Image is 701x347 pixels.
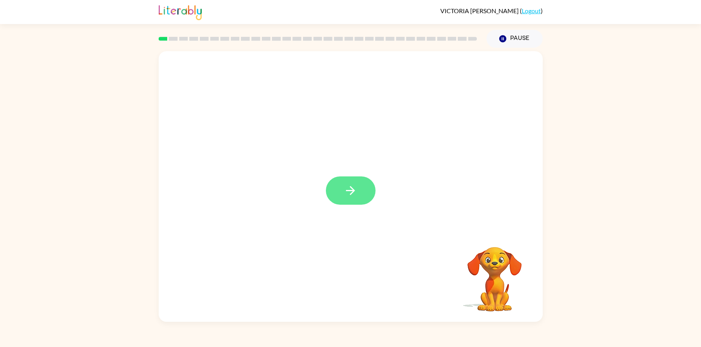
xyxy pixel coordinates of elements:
a: Logout [522,7,541,14]
video: Your browser must support playing .mp4 files to use Literably. Please try using another browser. [456,235,533,312]
button: Pause [486,30,543,48]
div: ( ) [440,7,543,14]
span: VICTORIA [PERSON_NAME] [440,7,520,14]
img: Literably [159,3,202,20]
